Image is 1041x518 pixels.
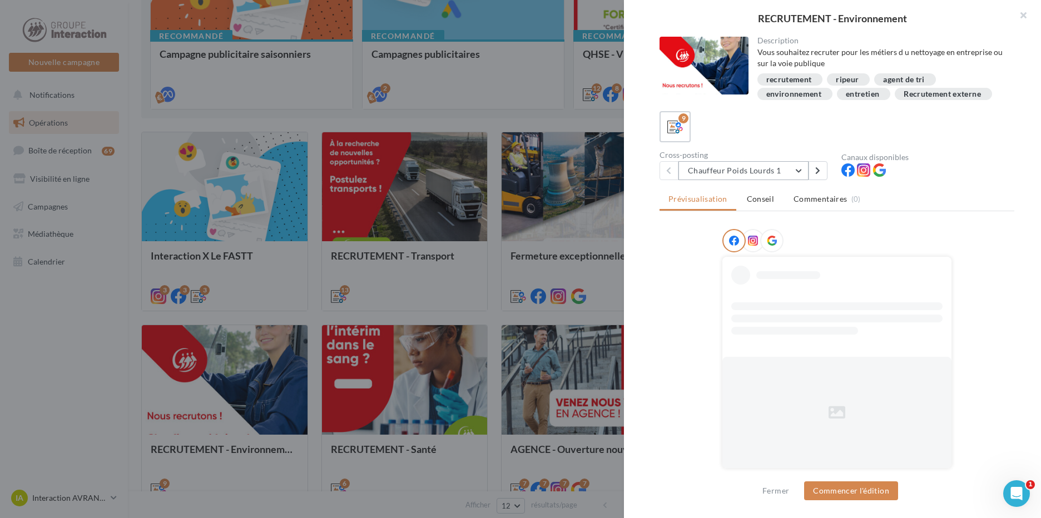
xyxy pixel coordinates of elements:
button: Commencer l'édition [804,481,898,500]
div: environnement [766,90,822,98]
iframe: Intercom live chat [1003,480,1030,507]
div: agent de tri [883,76,924,84]
div: Vous souhaitez recruter pour les métiers d u nettoyage en entreprise ou sur la voie publique [757,47,1006,69]
div: Cross-posting [660,151,832,159]
div: recrutement [766,76,812,84]
button: Chauffeur Poids Lourds 1 [678,161,809,180]
div: ripeur [836,76,859,84]
span: (0) [851,195,861,203]
span: Conseil [747,194,774,203]
div: Recrutement externe [904,90,981,98]
div: 9 [678,113,688,123]
span: 1 [1026,480,1035,489]
span: Commentaires [794,193,847,205]
div: Canaux disponibles [841,153,1014,161]
div: RECRUTEMENT - Environnement [642,13,1023,23]
div: Description [757,37,1006,44]
div: entretien [846,90,879,98]
button: Fermer [758,484,794,497]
